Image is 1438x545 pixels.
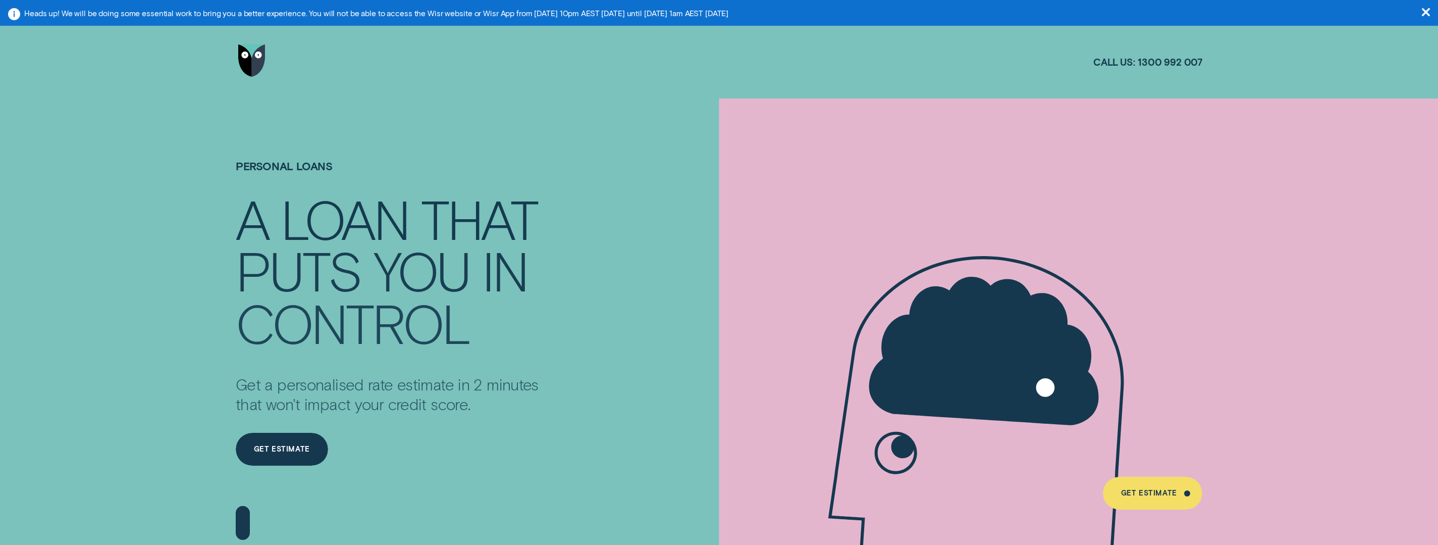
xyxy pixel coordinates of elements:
[236,193,551,345] h4: A LOAN THAT PUTS YOU IN CONTROL
[1138,56,1202,68] span: 1300 992 007
[236,433,328,466] a: Get Estimate
[1093,56,1135,68] span: Call us:
[236,244,361,295] div: PUTS
[236,193,268,243] div: A
[236,374,551,414] p: Get a personalised rate estimate in 2 minutes that won't impact your credit score.
[1103,477,1202,510] a: Get Estimate
[238,44,265,77] img: Wisr
[281,193,408,243] div: LOAN
[236,160,551,193] h1: Personal Loans
[236,24,269,97] a: Go to home page
[482,244,527,295] div: IN
[236,297,469,348] div: CONTROL
[421,193,537,243] div: THAT
[1093,56,1202,68] a: Call us:1300 992 007
[374,244,469,295] div: YOU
